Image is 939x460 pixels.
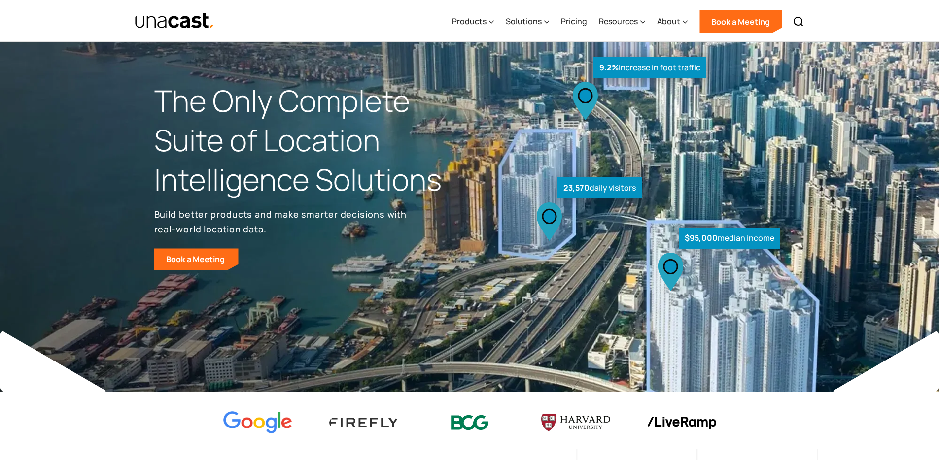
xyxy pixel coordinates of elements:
[599,62,619,73] strong: 9.2%
[506,1,549,42] div: Solutions
[657,15,680,27] div: About
[541,411,610,434] img: Harvard U logo
[599,1,645,42] div: Resources
[685,232,718,243] strong: $95,000
[435,409,504,437] img: BCG logo
[452,15,487,27] div: Products
[452,1,494,42] div: Products
[647,417,716,429] img: liveramp logo
[135,12,215,30] a: home
[657,1,688,42] div: About
[563,182,590,193] strong: 23,570
[561,1,587,42] a: Pricing
[329,418,398,427] img: Firefly Advertising logo
[154,207,411,236] p: Build better products and make smarter decisions with real-world location data.
[793,16,804,28] img: Search icon
[679,228,780,249] div: median income
[154,81,470,199] h1: The Only Complete Suite of Location Intelligence Solutions
[135,12,215,30] img: Unacast text logo
[557,177,642,198] div: daily visitors
[223,411,292,434] img: Google logo Color
[699,10,782,33] a: Book a Meeting
[506,15,542,27] div: Solutions
[599,15,638,27] div: Resources
[593,57,706,78] div: increase in foot traffic
[154,248,239,270] a: Book a Meeting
